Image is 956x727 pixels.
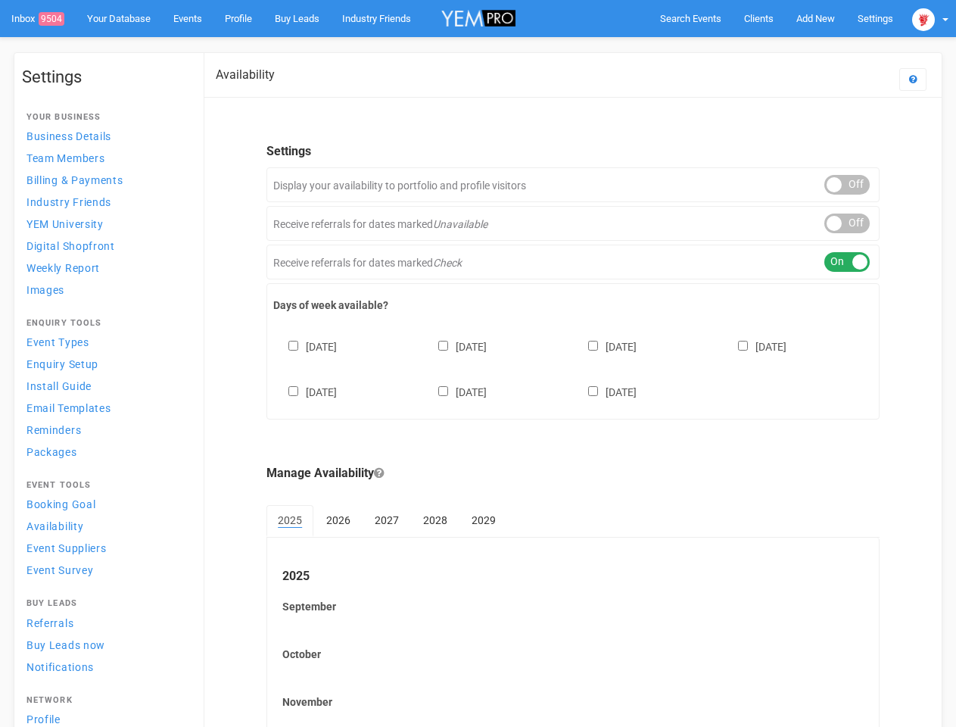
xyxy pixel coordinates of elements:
h2: Availability [216,68,275,82]
img: open-uri20250107-2-1pbi2ie [912,8,935,31]
span: Email Templates [26,402,111,414]
a: Email Templates [22,398,188,418]
label: October [282,647,864,662]
div: Receive referrals for dates marked [266,206,880,241]
span: Billing & Payments [26,174,123,186]
span: Reminders [26,424,81,436]
a: 2026 [315,505,362,535]
span: Business Details [26,130,111,142]
a: Event Types [22,332,188,352]
label: [DATE] [573,383,637,400]
span: Booking Goal [26,498,95,510]
a: Referrals [22,613,188,633]
span: Team Members [26,152,104,164]
legend: 2025 [282,568,864,585]
label: [DATE] [423,338,487,354]
label: November [282,694,864,710]
span: Event Types [26,336,89,348]
h4: Buy Leads [26,599,184,608]
a: Install Guide [22,376,188,396]
span: Enquiry Setup [26,358,98,370]
a: Business Details [22,126,188,146]
input: [DATE] [288,386,298,396]
input: [DATE] [438,386,448,396]
label: September [282,599,864,614]
input: [DATE] [588,341,598,351]
input: [DATE] [588,386,598,396]
span: Notifications [26,661,94,673]
a: Notifications [22,657,188,677]
em: Check [433,257,462,269]
a: 2028 [412,505,459,535]
h4: Enquiry Tools [26,319,184,328]
label: [DATE] [723,338,786,354]
span: Search Events [660,13,721,24]
span: Images [26,284,64,296]
span: Packages [26,446,77,458]
a: Event Suppliers [22,538,188,558]
input: [DATE] [438,341,448,351]
legend: Manage Availability [266,465,880,482]
a: Enquiry Setup [22,354,188,374]
a: Billing & Payments [22,170,188,190]
label: [DATE] [573,338,637,354]
a: Reminders [22,420,188,440]
a: 2027 [363,505,410,535]
label: Days of week available? [273,298,873,313]
span: Availability [26,520,83,532]
label: [DATE] [423,383,487,400]
a: Industry Friends [22,192,188,212]
a: Weekly Report [22,257,188,278]
a: Buy Leads now [22,635,188,655]
a: Booking Goal [22,494,188,514]
h1: Settings [22,68,188,86]
div: Receive referrals for dates marked [266,245,880,279]
span: Clients [744,13,774,24]
input: [DATE] [288,341,298,351]
span: Event Survey [26,564,93,576]
a: Images [22,279,188,300]
a: Event Survey [22,560,188,580]
span: Install Guide [26,380,92,392]
h4: Your Business [26,113,184,122]
a: Team Members [22,148,188,168]
span: Weekly Report [26,262,100,274]
a: Availability [22,516,188,536]
h4: Network [26,696,184,705]
em: Unavailable [433,218,487,230]
span: Digital Shopfront [26,240,115,252]
h4: Event Tools [26,481,184,490]
label: [DATE] [273,338,337,354]
span: 9504 [39,12,64,26]
a: 2025 [266,505,313,537]
div: Display your availability to portfolio and profile visitors [266,167,880,202]
a: Packages [22,442,188,462]
span: YEM University [26,218,104,230]
span: Add New [796,13,835,24]
a: YEM University [22,214,188,234]
a: 2029 [460,505,507,535]
span: Event Suppliers [26,542,107,554]
legend: Settings [266,143,880,161]
a: Digital Shopfront [22,236,188,256]
label: [DATE] [273,383,337,400]
input: [DATE] [738,341,748,351]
